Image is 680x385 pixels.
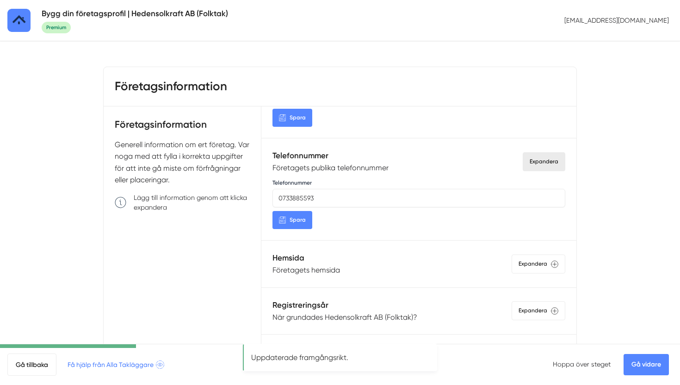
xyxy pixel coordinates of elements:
[272,189,565,207] input: Telefonnummer
[7,9,31,32] img: Alla Takläggare
[290,113,306,122] span: Spara
[561,12,673,29] p: [EMAIL_ADDRESS][DOMAIN_NAME]
[523,152,565,171] div: Expandera
[272,179,312,186] label: Telefonnummer
[42,22,71,33] span: Premium
[251,352,429,363] p: Uppdaterade framgångsrikt.
[272,311,417,323] p: När grundades Hedensolkraft AB (Folktak)?
[290,216,306,224] span: Spara
[115,78,227,95] h3: Företagsinformation
[7,354,56,376] a: Gå tillbaka
[624,354,669,375] a: Gå vidare
[68,360,164,370] span: Få hjälp från Alla Takläggare
[115,118,250,138] h4: Företagsinformation
[512,301,565,320] div: Expandera
[553,360,611,368] a: Hoppa över steget
[272,252,340,264] h5: Hemsida
[272,149,389,162] h5: Telefonnummer
[272,109,312,127] button: Spara
[272,299,417,311] h5: Registreringsår
[512,255,565,273] div: Expandera
[134,193,250,211] p: Lägg till information genom att klicka expandera
[115,139,250,186] p: Generell information om ert företag. Var noga med att fylla i korrekta uppgifter för att inte gå ...
[272,162,389,174] p: Företagets publika telefonnummer
[272,211,312,229] button: Spara
[272,264,340,276] p: Företagets hemsida
[42,7,228,20] h5: Bygg din företagsprofil | Hedensolkraft AB (Folktak)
